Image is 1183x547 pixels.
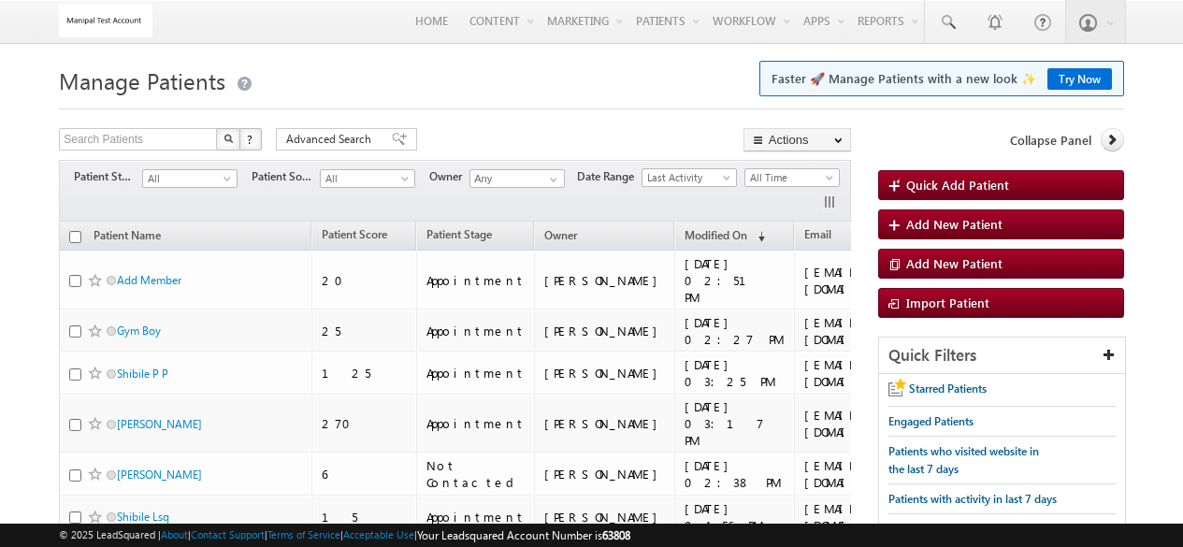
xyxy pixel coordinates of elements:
[469,169,565,188] input: Type to Search
[642,169,731,186] span: Last Activity
[74,168,142,185] span: Patient Stage
[312,224,397,249] a: Patient Score
[343,528,414,540] a: Acceptable Use
[286,131,377,148] span: Advanced Search
[804,407,950,440] div: [EMAIL_ADDRESS][DOMAIN_NAME]
[602,528,630,542] span: 63808
[685,314,786,348] div: [DATE] 02:27 PM
[161,528,188,540] a: About
[426,272,526,289] div: Appointment
[426,227,492,241] span: Patient Stage
[804,500,950,534] div: [EMAIL_ADDRESS][DOMAIN_NAME]
[544,466,667,482] div: [PERSON_NAME]
[804,264,950,297] div: [EMAIL_ADDRESS][DOMAIN_NAME]
[224,134,233,143] img: Search
[322,365,408,381] div: 125
[143,170,232,187] span: All
[772,69,1112,88] span: Faster 🚀 Manage Patients with a new look ✨
[685,398,786,449] div: [DATE] 03:17 PM
[117,417,202,431] a: [PERSON_NAME]
[117,273,181,287] a: Add Member
[804,457,950,491] div: [EMAIL_ADDRESS][DOMAIN_NAME]
[642,168,737,187] a: Last Activity
[322,466,408,482] div: 6
[417,224,501,249] a: Patient Stage
[322,323,408,339] div: 25
[577,168,642,185] span: Date Range
[322,415,408,432] div: 270
[685,228,747,242] span: Modified On
[417,528,630,542] span: Your Leadsquared Account Number is
[117,324,161,338] a: Gym Boy
[888,492,1057,506] span: Patients with activity in last 7 days
[426,509,526,525] div: Appointment
[544,415,667,432] div: [PERSON_NAME]
[888,414,974,428] span: Engaged Patients
[267,528,340,540] a: Terms of Service
[117,510,169,524] a: Shibile Lsq
[84,225,170,250] a: Patient Name
[795,224,841,249] a: Email
[429,168,469,185] span: Owner
[426,323,526,339] div: Appointment
[117,367,168,381] a: Shibile P P
[59,5,152,37] img: Custom Logo
[888,522,1019,536] span: New Patients in last 7 days
[544,509,667,525] div: [PERSON_NAME]
[685,457,786,491] div: [DATE] 02:38 PM
[320,169,415,188] a: All
[544,272,667,289] div: [PERSON_NAME]
[879,338,1125,374] div: Quick Filters
[59,65,225,95] span: Manage Patients
[426,365,526,381] div: Appointment
[59,526,630,544] span: © 2025 LeadSquared | | | | |
[1010,132,1091,149] span: Collapse Panel
[906,177,1009,193] span: Quick Add Patient
[906,216,1003,232] span: Add New Patient
[426,415,526,432] div: Appointment
[675,224,774,249] a: Modified On (sorted descending)
[544,323,667,339] div: [PERSON_NAME]
[252,168,320,185] span: Patient Source
[750,229,765,244] span: (sorted descending)
[745,169,834,186] span: All Time
[888,444,1039,476] span: Patients who visited website in the last 7 days
[322,227,387,241] span: Patient Score
[321,170,410,187] span: All
[804,356,950,390] div: [EMAIL_ADDRESS][DOMAIN_NAME]
[142,169,238,188] a: All
[540,170,563,189] a: Show All Items
[804,227,831,241] span: Email
[744,168,840,187] a: All Time
[117,468,202,482] a: [PERSON_NAME]
[906,295,989,310] span: Import Patient
[191,528,265,540] a: Contact Support
[685,500,786,534] div: [DATE] 04:56 PM
[322,272,408,289] div: 20
[322,509,408,525] div: 15
[239,128,262,151] button: ?
[544,365,667,381] div: [PERSON_NAME]
[909,381,987,396] span: Starred Patients
[247,131,255,147] span: ?
[804,314,950,348] div: [EMAIL_ADDRESS][DOMAIN_NAME]
[685,255,786,306] div: [DATE] 02:51 PM
[743,128,851,151] button: Actions
[1047,68,1112,90] a: Try Now
[685,356,786,390] div: [DATE] 03:25 PM
[426,457,526,491] div: Not Contacted
[906,255,1003,271] span: Add New Patient
[69,231,81,243] input: Check all records
[544,228,577,242] span: Owner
